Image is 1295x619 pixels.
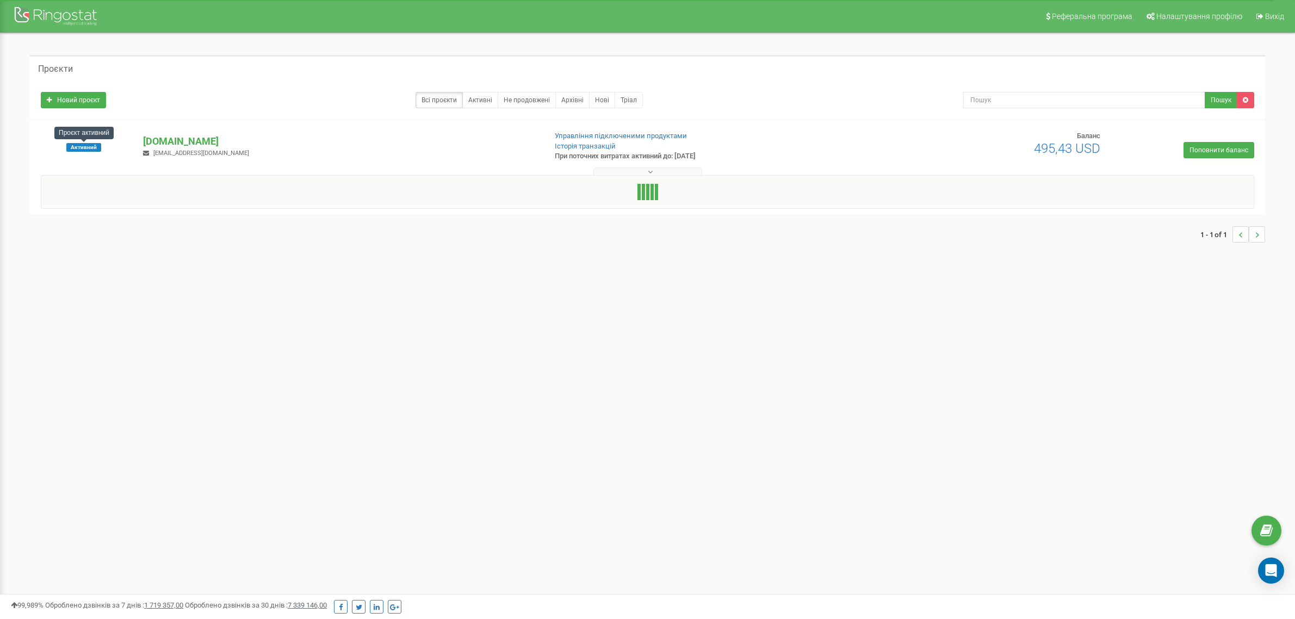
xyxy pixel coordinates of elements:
span: Налаштування профілю [1156,12,1242,21]
h5: Проєкти [38,64,73,74]
a: Історія транзакцій [555,142,616,150]
a: Активні [462,92,498,108]
nav: ... [1200,215,1265,253]
a: Нові [589,92,615,108]
div: Open Intercom Messenger [1258,558,1284,584]
span: Вихід [1265,12,1284,21]
span: Оброблено дзвінків за 7 днів : [45,601,183,609]
a: Архівні [555,92,590,108]
p: При поточних витратах активний до: [DATE] [555,151,846,162]
button: Пошук [1205,92,1237,108]
span: [EMAIL_ADDRESS][DOMAIN_NAME] [153,150,249,157]
span: 495,43 USD [1034,141,1100,156]
u: 7 339 146,00 [288,601,327,609]
span: Активний [66,143,101,152]
span: Оброблено дзвінків за 30 днів : [185,601,327,609]
span: 1 - 1 of 1 [1200,226,1232,243]
span: Баланс [1077,132,1100,140]
u: 1 719 357,00 [144,601,183,609]
p: [DOMAIN_NAME] [143,134,537,148]
a: Поповнити баланс [1184,142,1254,158]
div: Проєкт активний [54,127,114,139]
a: Всі проєкти [416,92,463,108]
span: 99,989% [11,601,44,609]
a: Новий проєкт [41,92,106,108]
a: Тріал [615,92,643,108]
span: Реферальна програма [1052,12,1132,21]
a: Управління підключеними продуктами [555,132,687,140]
input: Пошук [963,92,1205,108]
a: Не продовжені [498,92,556,108]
